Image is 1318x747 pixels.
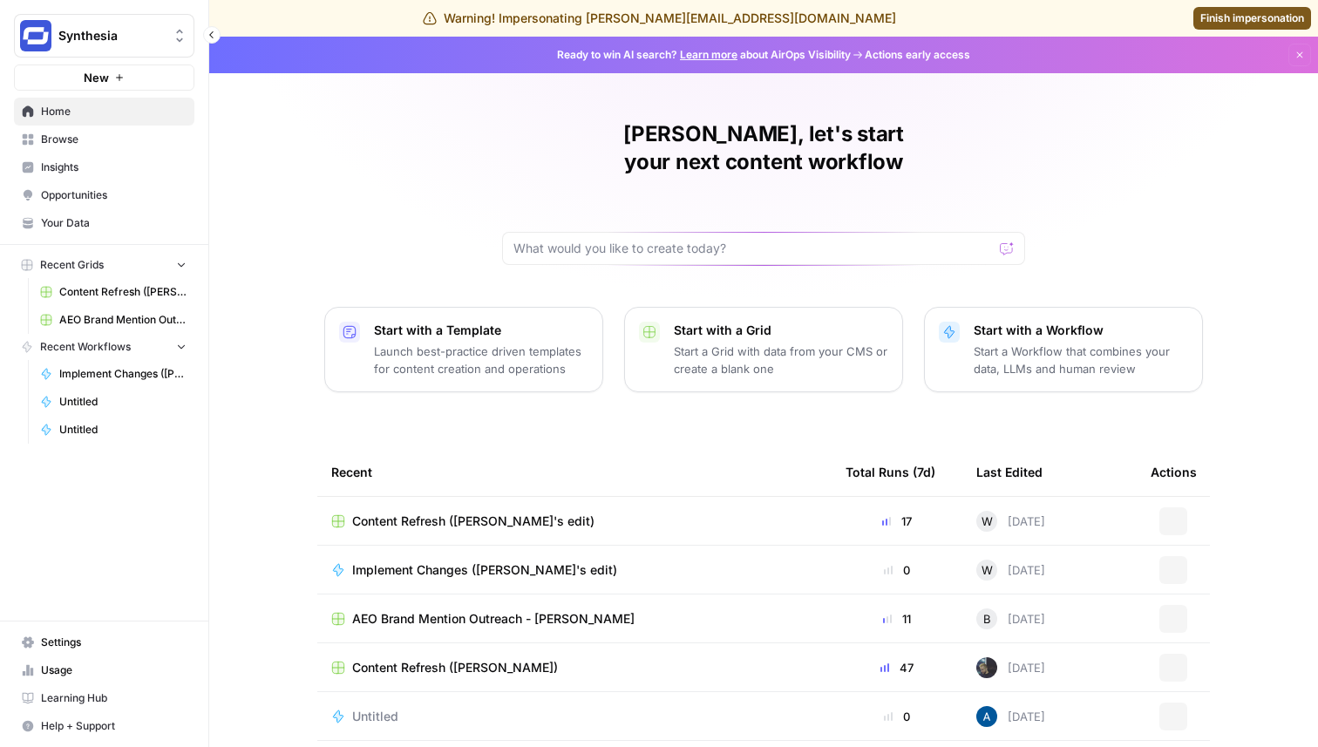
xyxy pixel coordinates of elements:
[41,215,187,231] span: Your Data
[674,343,888,377] p: Start a Grid with data from your CMS or create a blank one
[374,343,588,377] p: Launch best-practice driven templates for content creation and operations
[59,284,187,300] span: Content Refresh ([PERSON_NAME])
[846,708,948,725] div: 0
[974,343,1188,377] p: Start a Workflow that combines your data, LLMs and human review
[846,448,935,496] div: Total Runs (7d)
[374,322,588,339] p: Start with a Template
[41,662,187,678] span: Usage
[40,339,131,355] span: Recent Workflows
[846,513,948,530] div: 17
[58,27,164,44] span: Synthesia
[14,252,194,278] button: Recent Grids
[423,10,896,27] div: Warning! Impersonating [PERSON_NAME][EMAIL_ADDRESS][DOMAIN_NAME]
[1200,10,1304,26] span: Finish impersonation
[14,153,194,181] a: Insights
[1193,7,1311,30] a: Finish impersonation
[846,610,948,628] div: 11
[59,394,187,410] span: Untitled
[32,388,194,416] a: Untitled
[59,366,187,382] span: Implement Changes ([PERSON_NAME]'s edit)
[14,209,194,237] a: Your Data
[846,561,948,579] div: 0
[352,708,398,725] span: Untitled
[352,513,594,530] span: Content Refresh ([PERSON_NAME]'s edit)
[924,307,1203,392] button: Start with a WorkflowStart a Workflow that combines your data, LLMs and human review
[982,513,993,530] span: W
[41,635,187,650] span: Settings
[331,708,818,725] a: Untitled
[976,608,1045,629] div: [DATE]
[976,657,997,678] img: paoqh725y1d7htyo5k8zx8sasy7f
[14,334,194,360] button: Recent Workflows
[14,98,194,126] a: Home
[1151,448,1197,496] div: Actions
[41,718,187,734] span: Help + Support
[865,47,970,63] span: Actions early access
[513,240,993,257] input: What would you like to create today?
[41,104,187,119] span: Home
[59,312,187,328] span: AEO Brand Mention Outreach - [PERSON_NAME]
[976,560,1045,581] div: [DATE]
[983,610,991,628] span: B
[59,422,187,438] span: Untitled
[976,511,1045,532] div: [DATE]
[14,656,194,684] a: Usage
[331,561,818,579] a: Implement Changes ([PERSON_NAME]'s edit)
[32,306,194,334] a: AEO Brand Mention Outreach - [PERSON_NAME]
[680,48,737,61] a: Learn more
[976,657,1045,678] div: [DATE]
[32,416,194,444] a: Untitled
[352,561,617,579] span: Implement Changes ([PERSON_NAME]'s edit)
[41,132,187,147] span: Browse
[84,69,109,86] span: New
[624,307,903,392] button: Start with a GridStart a Grid with data from your CMS or create a blank one
[352,659,558,676] span: Content Refresh ([PERSON_NAME])
[14,126,194,153] a: Browse
[557,47,851,63] span: Ready to win AI search? about AirOps Visibility
[674,322,888,339] p: Start with a Grid
[40,257,104,273] span: Recent Grids
[846,659,948,676] div: 47
[14,181,194,209] a: Opportunities
[331,448,818,496] div: Recent
[331,659,818,676] a: Content Refresh ([PERSON_NAME])
[982,561,993,579] span: W
[502,120,1025,176] h1: [PERSON_NAME], let's start your next content workflow
[14,65,194,91] button: New
[14,628,194,656] a: Settings
[352,610,635,628] span: AEO Brand Mention Outreach - [PERSON_NAME]
[41,160,187,175] span: Insights
[331,513,818,530] a: Content Refresh ([PERSON_NAME]'s edit)
[20,20,51,51] img: Synthesia Logo
[331,610,818,628] a: AEO Brand Mention Outreach - [PERSON_NAME]
[41,690,187,706] span: Learning Hub
[14,712,194,740] button: Help + Support
[14,14,194,58] button: Workspace: Synthesia
[41,187,187,203] span: Opportunities
[32,278,194,306] a: Content Refresh ([PERSON_NAME])
[976,448,1043,496] div: Last Edited
[14,684,194,712] a: Learning Hub
[324,307,603,392] button: Start with a TemplateLaunch best-practice driven templates for content creation and operations
[976,706,997,727] img: he81ibor8lsei4p3qvg4ugbvimgp
[976,706,1045,727] div: [DATE]
[32,360,194,388] a: Implement Changes ([PERSON_NAME]'s edit)
[974,322,1188,339] p: Start with a Workflow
